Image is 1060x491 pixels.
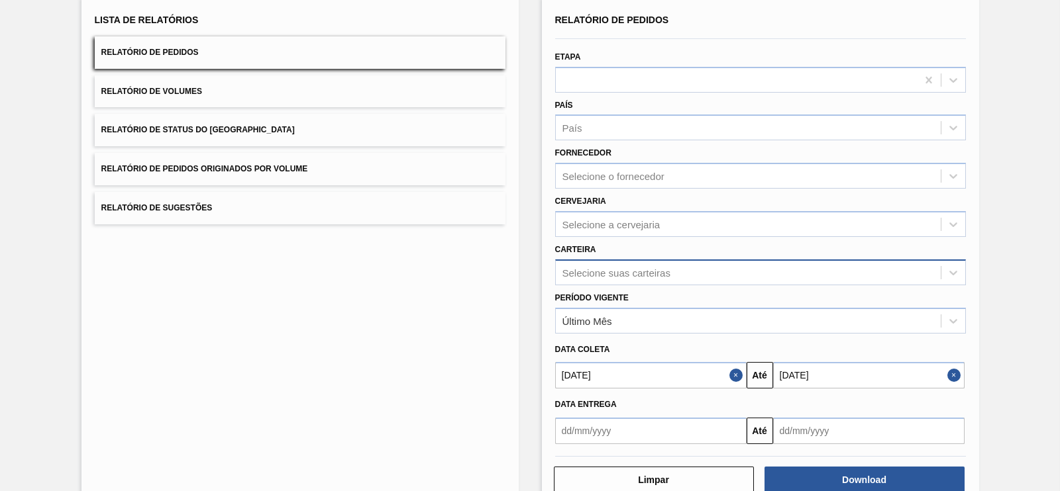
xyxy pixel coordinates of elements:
label: País [555,101,573,110]
div: Selecione a cervejaria [562,218,661,230]
div: País [562,122,582,134]
button: Relatório de Pedidos Originados por Volume [95,153,505,185]
button: Relatório de Pedidos [95,36,505,69]
label: Cervejaria [555,197,606,206]
input: dd/mm/yyyy [773,362,965,388]
label: Fornecedor [555,148,611,157]
span: Relatório de Sugestões [101,203,213,212]
div: Último Mês [562,315,612,326]
span: Relatório de Pedidos [101,48,199,57]
span: Data coleta [555,345,610,354]
input: dd/mm/yyyy [555,418,747,444]
div: Selecione o fornecedor [562,171,664,182]
span: Lista de Relatórios [95,15,199,25]
button: Até [747,362,773,388]
button: Close [947,362,965,388]
input: dd/mm/yyyy [773,418,965,444]
button: Close [729,362,747,388]
button: Relatório de Volumes [95,75,505,108]
span: Relatório de Volumes [101,87,202,96]
input: dd/mm/yyyy [555,362,747,388]
label: Período Vigente [555,293,629,302]
label: Etapa [555,52,581,62]
span: Relatório de Status do [GEOGRAPHIC_DATA] [101,125,295,134]
button: Relatório de Sugestões [95,192,505,224]
div: Selecione suas carteiras [562,267,670,278]
button: Até [747,418,773,444]
span: Data entrega [555,400,617,409]
span: Relatório de Pedidos Originados por Volume [101,164,308,173]
label: Carteira [555,245,596,254]
button: Relatório de Status do [GEOGRAPHIC_DATA] [95,114,505,146]
span: Relatório de Pedidos [555,15,669,25]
